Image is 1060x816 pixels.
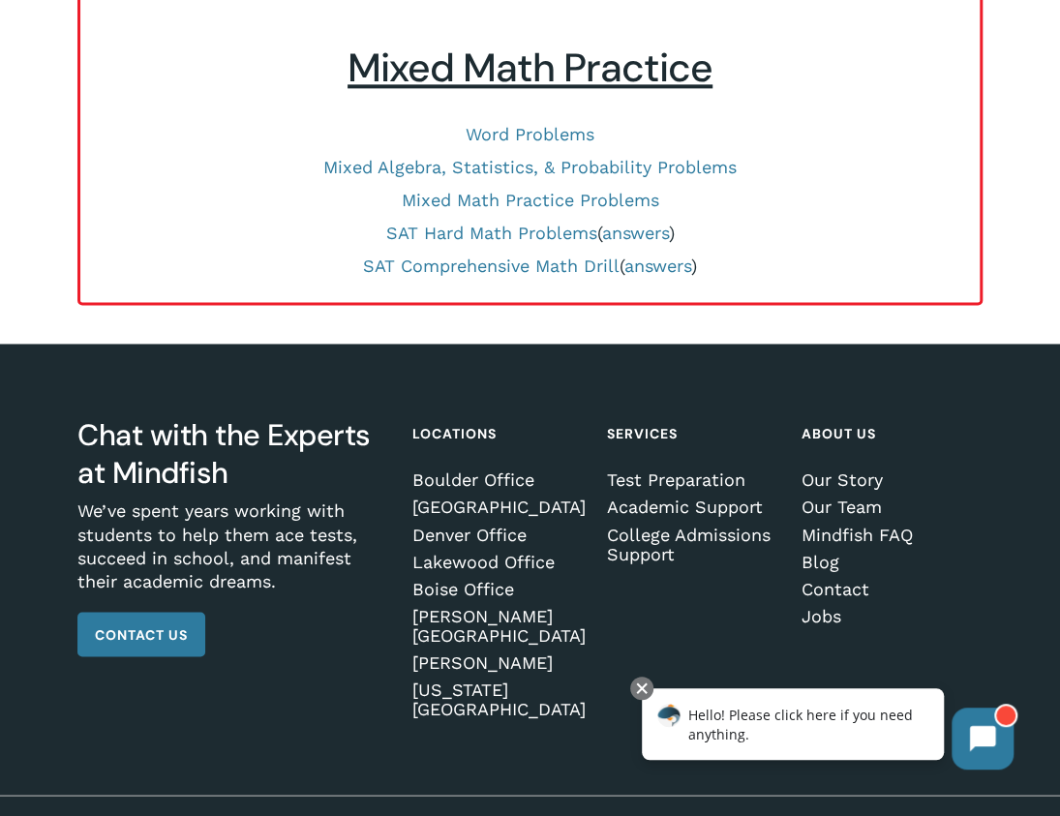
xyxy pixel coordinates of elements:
[95,624,188,644] span: Contact Us
[607,470,783,490] a: Test Preparation
[363,256,620,276] a: SAT Comprehensive Math Drill
[412,579,589,598] a: Boise Office
[77,612,205,656] a: Contact Us
[77,499,394,612] p: We’ve spent years working with students to help them ace tests, succeed in school, and manifest t...
[323,157,737,177] a: Mixed Algebra, Statistics, & Probability Problems
[412,606,589,645] a: [PERSON_NAME][GEOGRAPHIC_DATA]
[412,552,589,571] a: Lakewood Office
[621,673,1033,789] iframe: Chatbot
[607,525,783,563] a: College Admissions Support
[412,470,589,490] a: Boulder Office
[412,525,589,544] a: Denver Office
[802,579,978,598] a: Contact
[802,606,978,625] a: Jobs
[802,552,978,571] a: Blog
[100,255,960,278] p: ( )
[802,525,978,544] a: Mindfish FAQ
[412,680,589,718] a: [US_STATE][GEOGRAPHIC_DATA]
[802,498,978,517] a: Our Team
[348,43,712,94] u: Mixed Math Practice
[386,223,597,243] a: SAT Hard Math Problems
[602,223,669,243] a: answers
[412,416,589,451] h4: Locations
[607,498,783,517] a: Academic Support
[607,416,783,451] h4: Services
[802,470,978,490] a: Our Story
[77,416,394,492] h3: Chat with the Experts at Mindfish
[412,498,589,517] a: [GEOGRAPHIC_DATA]
[412,652,589,672] a: [PERSON_NAME]
[466,124,594,144] a: Word Problems
[802,416,978,451] h4: About Us
[402,190,659,210] a: Mixed Math Practice Problems
[624,256,691,276] a: answers
[100,222,960,245] p: ( )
